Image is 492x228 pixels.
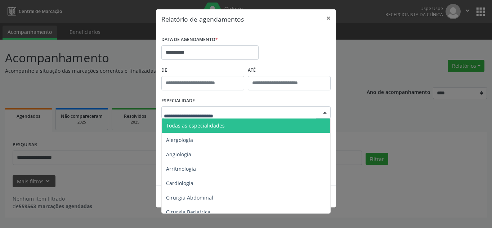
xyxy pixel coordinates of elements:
span: Todas as especialidades [166,122,225,129]
button: Close [321,9,336,27]
span: Angiologia [166,151,191,158]
h5: Relatório de agendamentos [161,14,244,24]
span: Cirurgia Bariatrica [166,209,210,215]
label: De [161,65,244,76]
span: Arritmologia [166,165,196,172]
label: ESPECIALIDADE [161,95,195,107]
span: Alergologia [166,137,193,143]
span: Cardiologia [166,180,193,187]
label: ATÉ [248,65,331,76]
span: Cirurgia Abdominal [166,194,213,201]
label: DATA DE AGENDAMENTO [161,34,218,45]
